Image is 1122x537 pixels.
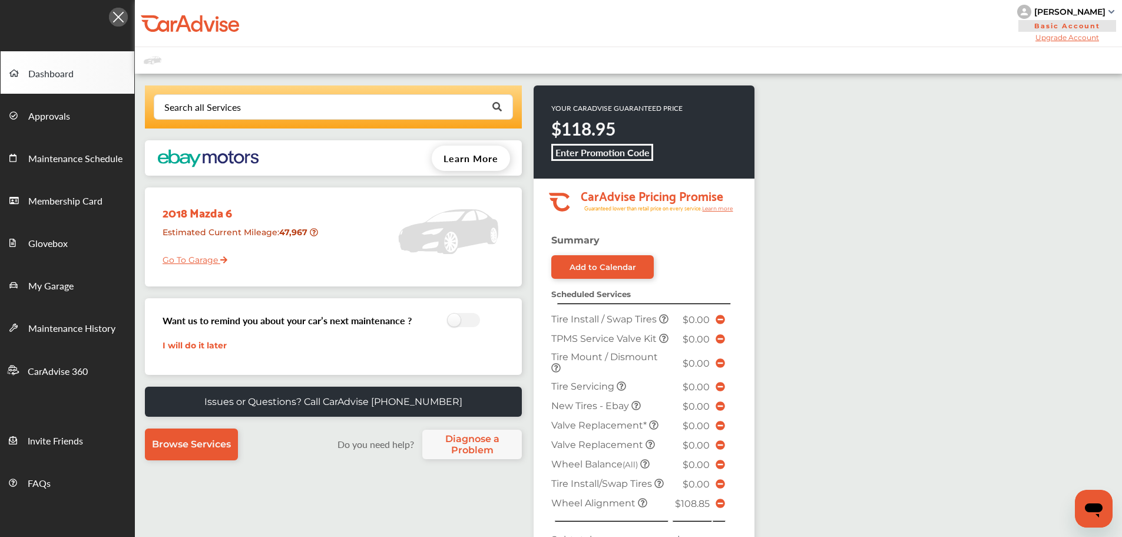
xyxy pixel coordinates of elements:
tspan: CarAdvise Pricing Promise [581,185,723,206]
div: Add to Calendar [570,262,636,272]
strong: $118.95 [551,116,615,141]
div: Search all Services [164,103,241,112]
p: Issues or Questions? Call CarAdvise [PHONE_NUMBER] [204,396,462,407]
span: Tire Install/Swap Tires [551,478,654,489]
span: $0.00 [683,334,710,345]
small: (All) [623,460,638,469]
div: 2018 Mazda 6 [154,193,326,222]
a: Dashboard [1,51,134,94]
span: $0.00 [683,479,710,490]
a: Glovebox [1,221,134,263]
p: YOUR CARADVISE GUARANTEED PRICE [551,103,683,113]
span: Membership Card [28,194,102,209]
b: Enter Promotion Code [555,146,650,159]
a: Maintenance Schedule [1,136,134,179]
a: Go To Garage [154,246,227,268]
tspan: Learn more [702,205,733,212]
span: $0.00 [683,381,710,393]
span: Maintenance Schedule [28,151,123,167]
span: Wheel Balance [551,459,640,470]
span: Invite Friends [28,434,83,449]
tspan: Guaranteed lower than retail price on every service. [584,205,702,212]
a: Browse Services [145,429,238,460]
span: Maintenance History [28,321,115,337]
span: Valve Replacement [551,439,646,450]
span: Tire Mount / Dismount [551,351,658,363]
span: Learn More [443,151,498,165]
a: Issues or Questions? Call CarAdvise [PHONE_NUMBER] [145,387,522,417]
span: $0.00 [683,420,710,431]
span: TPMS Service Valve Kit [551,333,659,344]
h3: Want us to remind you about your car’s next maintenance ? [163,314,412,327]
label: Do you need help? [332,437,419,451]
img: placeholder_car.5a1ece94.svg [398,193,498,270]
iframe: Button to launch messaging window [1075,490,1113,528]
img: placeholder_car.fcab19be.svg [144,53,161,68]
a: Approvals [1,94,134,136]
span: Wheel Alignment [551,498,638,509]
span: $0.00 [683,358,710,369]
span: Valve Replacement* [551,420,649,431]
span: CarAdvise 360 [28,364,88,380]
span: Browse Services [152,439,231,450]
span: FAQs [28,476,51,492]
a: Membership Card [1,179,134,221]
a: Diagnose a Problem [422,430,522,459]
span: New Tires - Ebay [551,400,631,411]
a: Add to Calendar [551,255,654,279]
span: Approvals [28,109,70,124]
strong: Scheduled Services [551,289,631,299]
div: [PERSON_NAME] [1034,6,1106,17]
span: Tire Install / Swap Tires [551,314,659,325]
span: Diagnose a Problem [428,433,516,456]
span: Dashboard [28,67,74,82]
a: My Garage [1,263,134,306]
span: My Garage [28,279,74,294]
img: knH8PDtVvWoAbQRylUukY18CTiRevjo20fAtgn5MLBQj4uumYvk2MzTtcAIzfGAtb1XOLVMAvhLuqoNAbL4reqehy0jehNKdM... [1017,5,1031,19]
a: I will do it later [163,340,227,351]
div: Estimated Current Mileage : [154,222,326,252]
strong: Summary [551,235,600,246]
a: Maintenance History [1,306,134,348]
span: $108.85 [675,498,710,509]
span: $0.00 [683,459,710,470]
strong: 47,967 [279,227,310,238]
span: Tire Servicing [551,381,617,392]
span: Glovebox [28,236,68,252]
img: Icon.5fd9dcc7.svg [109,8,128,27]
span: $0.00 [683,440,710,451]
span: $0.00 [683,314,710,325]
span: Basic Account [1018,20,1116,32]
span: $0.00 [683,401,710,412]
img: sCxJUJ+qAmfqhQGDUl18vwLg4ZYJ6CxN7XmbOMBAAAAAElFTkSuQmCC [1108,10,1114,14]
span: Upgrade Account [1017,33,1117,42]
